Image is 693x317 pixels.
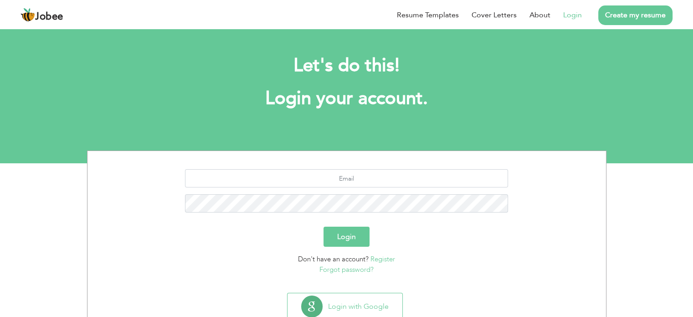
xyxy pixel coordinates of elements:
[21,8,63,22] a: Jobee
[563,10,582,21] a: Login
[319,265,374,274] a: Forgot password?
[101,87,593,110] h1: Login your account.
[101,54,593,78] h2: Let's do this!
[397,10,459,21] a: Resume Templates
[323,227,370,247] button: Login
[472,10,517,21] a: Cover Letters
[185,169,508,187] input: Email
[598,5,672,25] a: Create my resume
[529,10,550,21] a: About
[35,12,63,22] span: Jobee
[21,8,35,22] img: jobee.io
[370,255,395,264] a: Register
[298,255,369,264] span: Don't have an account?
